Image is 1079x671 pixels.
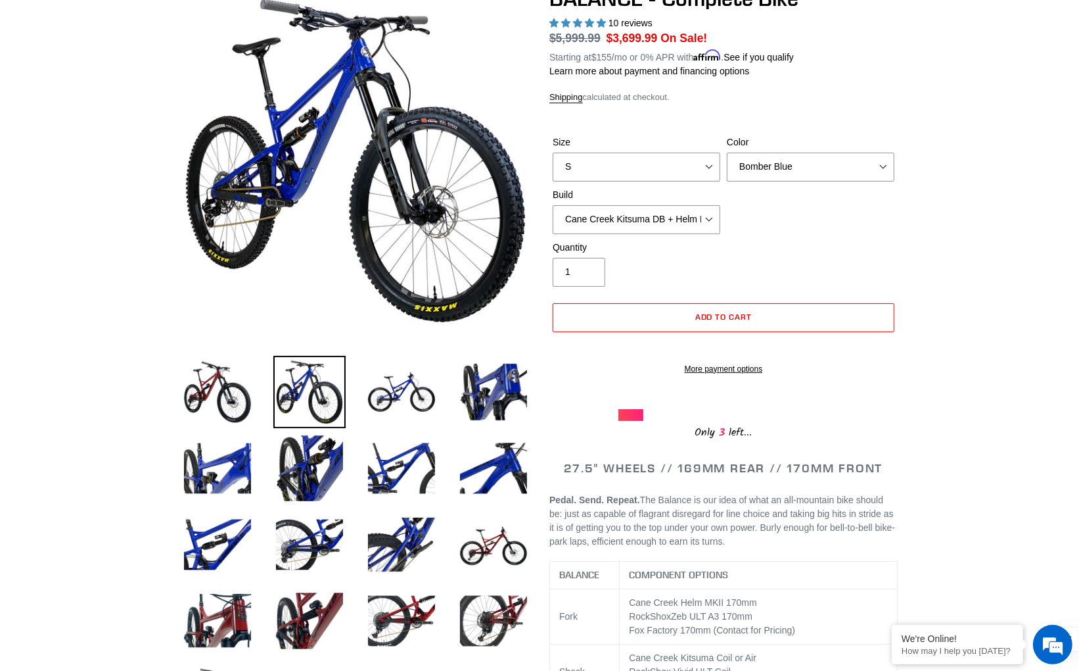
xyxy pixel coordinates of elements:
[549,91,898,104] div: calculated at checkout.
[457,432,530,505] img: Load image into Gallery viewer, BALANCE - Complete Bike
[549,47,794,64] p: Starting at /mo or 0% APR with .
[693,50,721,61] span: Affirm
[457,585,530,657] img: Load image into Gallery viewer, BALANCE - Complete Bike
[553,363,894,375] a: More payment options
[902,634,1013,644] div: We're Online!
[620,589,898,645] td: RockShox mm Fox Factory 170mm (Contact for Pricing)
[457,509,530,581] img: Load image into Gallery viewer, BALANCE - Complete Bike
[660,30,707,47] span: On Sale!
[549,92,583,103] a: Shipping
[549,493,898,549] p: The Balance is our idea of what an all-mountain bike should be: just as capable of flagrant disre...
[549,461,898,476] h2: 27.5" WHEELS // 169MM REAR // 170MM FRONT
[42,66,75,99] img: d_696896380_company_1647369064580_696896380
[608,18,653,28] span: 10 reviews
[549,18,608,28] span: 5.00 stars
[273,585,346,657] img: Load image into Gallery viewer, BALANCE - Complete Bike
[671,611,737,622] span: Zeb ULT A3 170
[695,312,752,322] span: Add to cart
[550,562,620,589] th: BALANCE
[549,32,601,45] s: $5,999.99
[629,597,757,608] span: Cane Creek Helm MKII 170mm
[553,136,720,149] label: Size
[76,166,181,299] span: We're online!
[273,509,346,581] img: Load image into Gallery viewer, BALANCE - Complete Bike
[553,303,894,332] button: Add to cart
[553,241,720,255] label: Quantity
[14,72,34,92] div: Navigation go back
[181,585,254,657] img: Load image into Gallery viewer, BALANCE - Complete Bike
[181,509,254,581] img: Load image into Gallery viewer, BALANCE - Complete Bike
[723,52,794,62] a: See if you qualify - Learn more about Affirm Financing (opens in modal)
[273,356,346,428] img: Load image into Gallery viewer, BALANCE - Complete Bike
[591,52,612,62] span: $155
[365,585,438,657] img: Load image into Gallery viewer, BALANCE - Complete Bike
[618,421,829,441] div: Only left...
[216,7,247,38] div: Minimize live chat window
[365,356,438,428] img: Load image into Gallery viewer, BALANCE - Complete Bike
[727,136,894,149] label: Color
[902,646,1013,656] p: How may I help you today?
[457,356,530,428] img: Load image into Gallery viewer, BALANCE - Complete Bike
[607,32,658,45] span: $3,699.99
[181,432,254,505] img: Load image into Gallery viewer, BALANCE - Complete Bike
[7,359,250,405] textarea: Type your message and hit 'Enter'
[553,188,720,202] label: Build
[88,74,241,91] div: Chat with us now
[365,432,438,505] img: Load image into Gallery viewer, BALANCE - Complete Bike
[273,432,346,505] img: Load image into Gallery viewer, BALANCE - Complete Bike
[549,495,640,505] b: Pedal. Send. Repeat.
[550,589,620,645] td: Fork
[181,356,254,428] img: Load image into Gallery viewer, BALANCE - Complete Bike
[365,509,438,581] img: Load image into Gallery viewer, BALANCE - Complete Bike
[620,562,898,589] th: COMPONENT OPTIONS
[549,66,749,76] a: Learn more about payment and financing options
[716,424,729,441] span: 3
